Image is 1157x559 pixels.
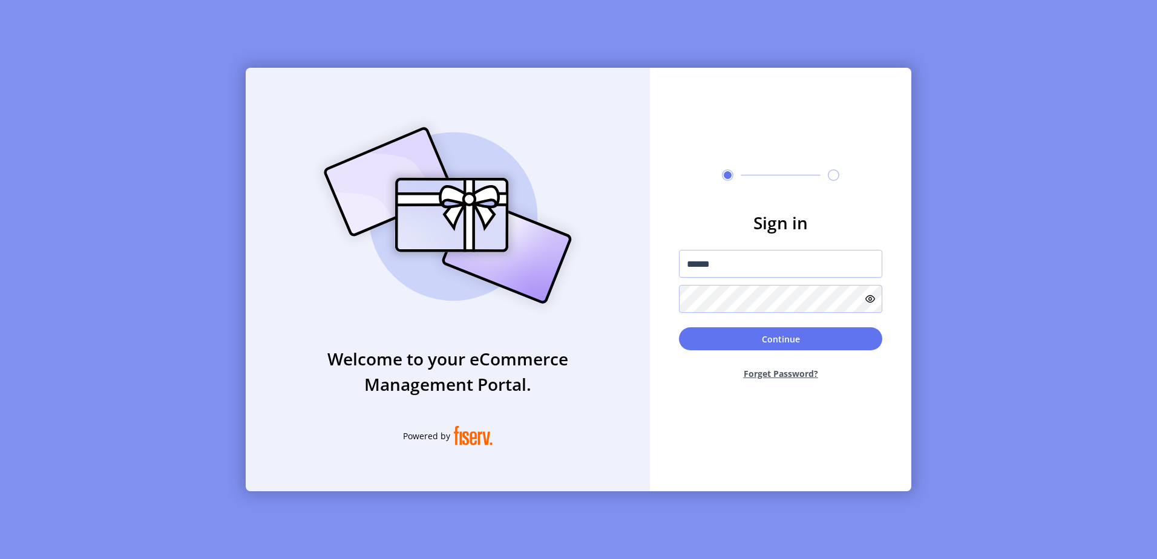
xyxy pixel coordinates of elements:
[246,346,650,397] h3: Welcome to your eCommerce Management Portal.
[403,430,450,442] span: Powered by
[679,327,882,350] button: Continue
[679,210,882,235] h3: Sign in
[679,358,882,390] button: Forget Password?
[306,114,590,317] img: card_Illustration.svg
